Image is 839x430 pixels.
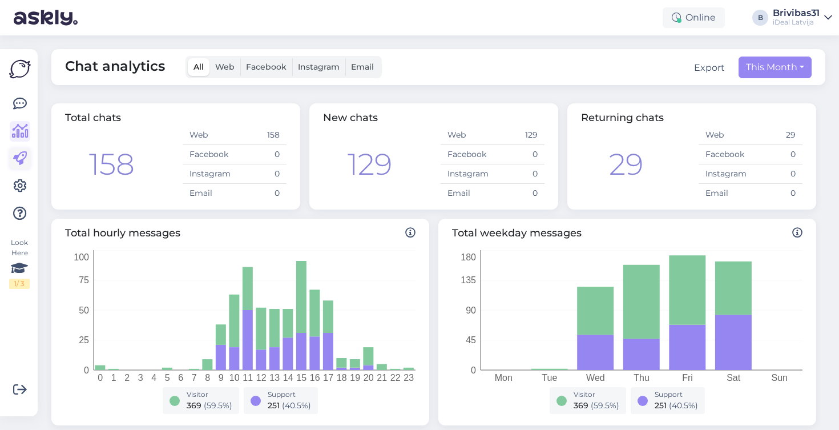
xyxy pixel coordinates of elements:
[243,373,253,383] tspan: 11
[65,226,416,241] span: Total hourly messages
[348,142,392,187] div: 129
[351,62,374,72] span: Email
[586,373,605,383] tspan: Wed
[699,126,751,145] td: Web
[466,335,476,345] tspan: 45
[581,111,664,124] span: Returning chats
[310,373,320,383] tspan: 16
[390,373,401,383] tspan: 22
[699,164,751,184] td: Instagram
[235,126,287,145] td: 158
[298,62,340,72] span: Instagram
[79,306,89,315] tspan: 50
[751,126,802,145] td: 29
[771,373,787,383] tspan: Sun
[493,184,544,203] td: 0
[269,373,280,383] tspan: 13
[752,10,768,26] div: B
[452,226,802,241] span: Total weekday messages
[205,373,210,383] tspan: 8
[727,373,741,383] tspan: Sat
[364,373,374,383] tspan: 20
[461,252,476,262] tspan: 180
[235,184,287,203] td: 0
[773,18,820,27] div: iDeal Latvija
[268,389,311,400] div: Support
[151,373,156,383] tspan: 4
[493,164,544,184] td: 0
[79,275,89,285] tspan: 75
[74,252,89,262] tspan: 100
[178,373,183,383] tspan: 6
[229,373,240,383] tspan: 10
[9,279,30,289] div: 1 / 3
[256,373,267,383] tspan: 12
[9,238,30,289] div: Look Here
[574,400,588,411] span: 369
[751,145,802,164] td: 0
[187,389,232,400] div: Visitor
[441,164,493,184] td: Instagram
[699,145,751,164] td: Facebook
[634,373,650,383] tspan: Thu
[183,145,235,164] td: Facebook
[655,389,698,400] div: Support
[192,373,197,383] tspan: 7
[441,126,493,145] td: Web
[79,335,89,345] tspan: 25
[609,142,643,187] div: 29
[268,400,280,411] span: 251
[98,373,103,383] tspan: 0
[542,373,557,383] tspan: Tue
[9,58,31,80] img: Askly Logo
[323,373,333,383] tspan: 17
[751,184,802,203] td: 0
[337,373,347,383] tspan: 18
[682,373,693,383] tspan: Fri
[493,145,544,164] td: 0
[246,62,287,72] span: Facebook
[138,373,143,383] tspan: 3
[461,275,476,285] tspan: 135
[466,306,476,315] tspan: 90
[751,164,802,184] td: 0
[283,373,293,383] tspan: 14
[89,142,135,187] div: 158
[65,111,121,124] span: Total chats
[215,62,235,72] span: Web
[183,126,235,145] td: Web
[323,111,378,124] span: New chats
[699,184,751,203] td: Email
[663,7,725,28] div: Online
[124,373,130,383] tspan: 2
[282,400,311,411] span: ( 40.5 %)
[694,61,725,75] button: Export
[495,373,513,383] tspan: Mon
[773,9,820,18] div: Brivibas31
[235,164,287,184] td: 0
[655,400,667,411] span: 251
[471,365,476,375] tspan: 0
[441,145,493,164] td: Facebook
[493,126,544,145] td: 129
[219,373,224,383] tspan: 9
[111,373,116,383] tspan: 1
[739,57,812,78] button: This Month
[350,373,360,383] tspan: 19
[591,400,619,411] span: ( 59.5 %)
[404,373,414,383] tspan: 23
[574,389,619,400] div: Visitor
[183,164,235,184] td: Instagram
[204,400,232,411] span: ( 59.5 %)
[187,400,201,411] span: 369
[773,9,832,27] a: Brivibas31iDeal Latvija
[193,62,204,72] span: All
[296,373,306,383] tspan: 15
[165,373,170,383] tspan: 5
[183,184,235,203] td: Email
[669,400,698,411] span: ( 40.5 %)
[377,373,387,383] tspan: 21
[441,184,493,203] td: Email
[84,365,89,375] tspan: 0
